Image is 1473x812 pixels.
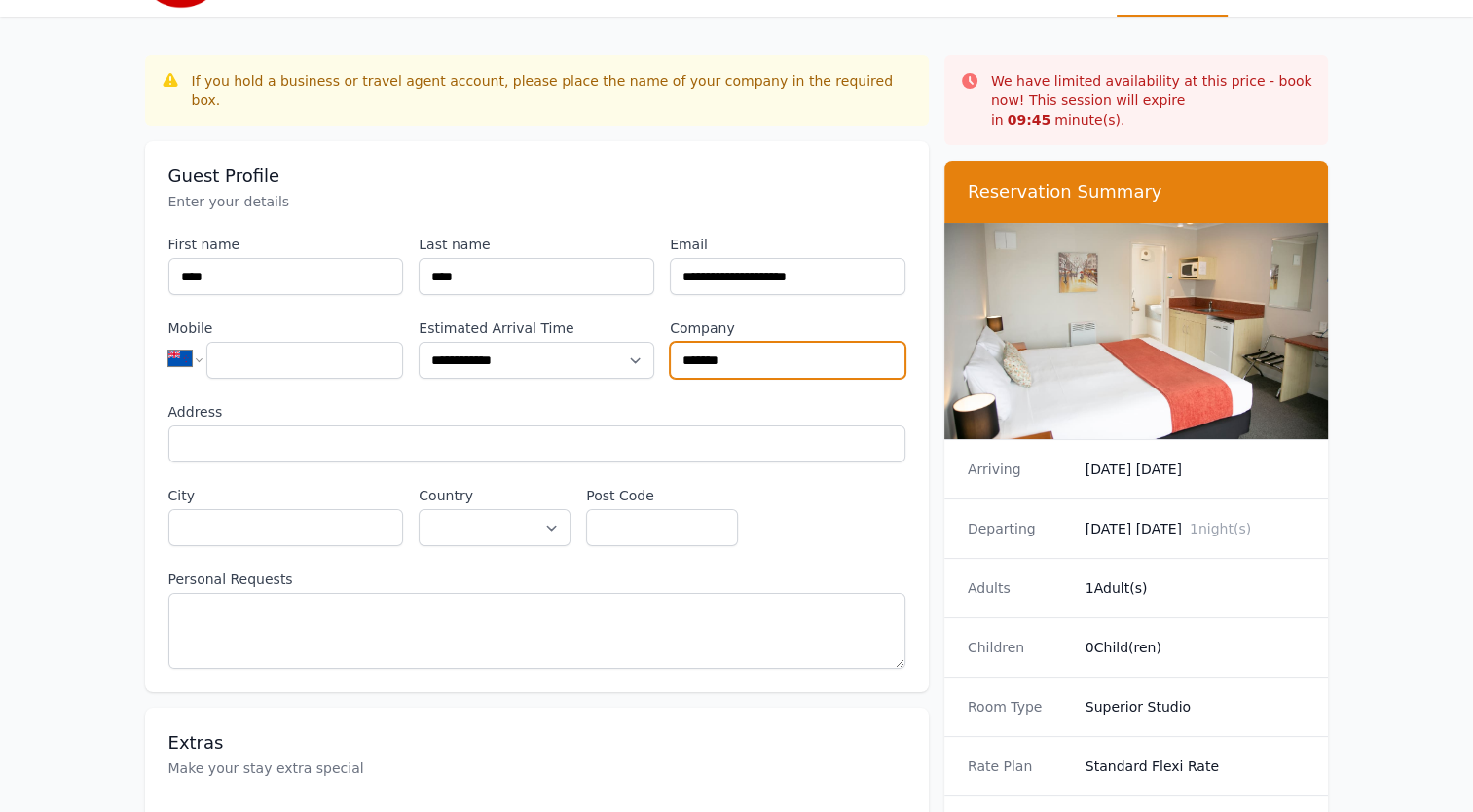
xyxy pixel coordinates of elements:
dt: Rate Plan [968,757,1070,776]
dt: Departing [968,519,1070,538]
dt: Adults [968,578,1070,598]
dd: [DATE] [DATE] [1086,519,1306,538]
label: Estimated Arrival Time [419,318,654,338]
dt: Children [968,638,1070,657]
label: Email [670,235,905,254]
div: If you hold a business or travel agent account, please place the name of your company in the requ... [192,71,913,110]
h3: Reservation Summary [968,180,1306,203]
label: City [168,486,404,505]
p: Enter your details [168,192,905,211]
dd: Superior Studio [1086,697,1306,717]
label: Address [168,402,905,422]
label: Post Code [586,486,738,505]
span: 1 night(s) [1190,521,1251,536]
dd: [DATE] [DATE] [1086,460,1306,479]
dd: Standard Flexi Rate [1086,757,1306,776]
label: Last name [419,235,654,254]
h3: Extras [168,731,905,755]
dt: Room Type [968,697,1070,717]
img: Superior Studio [944,223,1329,439]
label: Country [419,486,571,505]
strong: 09 : 45 [1008,112,1051,128]
label: Personal Requests [168,570,905,589]
dd: 0 Child(ren) [1086,638,1306,657]
dd: 1 Adult(s) [1086,578,1306,598]
h3: Guest Profile [168,165,905,188]
label: Company [670,318,905,338]
label: Mobile [168,318,404,338]
label: First name [168,235,404,254]
p: Make your stay extra special [168,758,905,778]
dt: Arriving [968,460,1070,479]
p: We have limited availability at this price - book now! This session will expire in minute(s). [991,71,1313,129]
